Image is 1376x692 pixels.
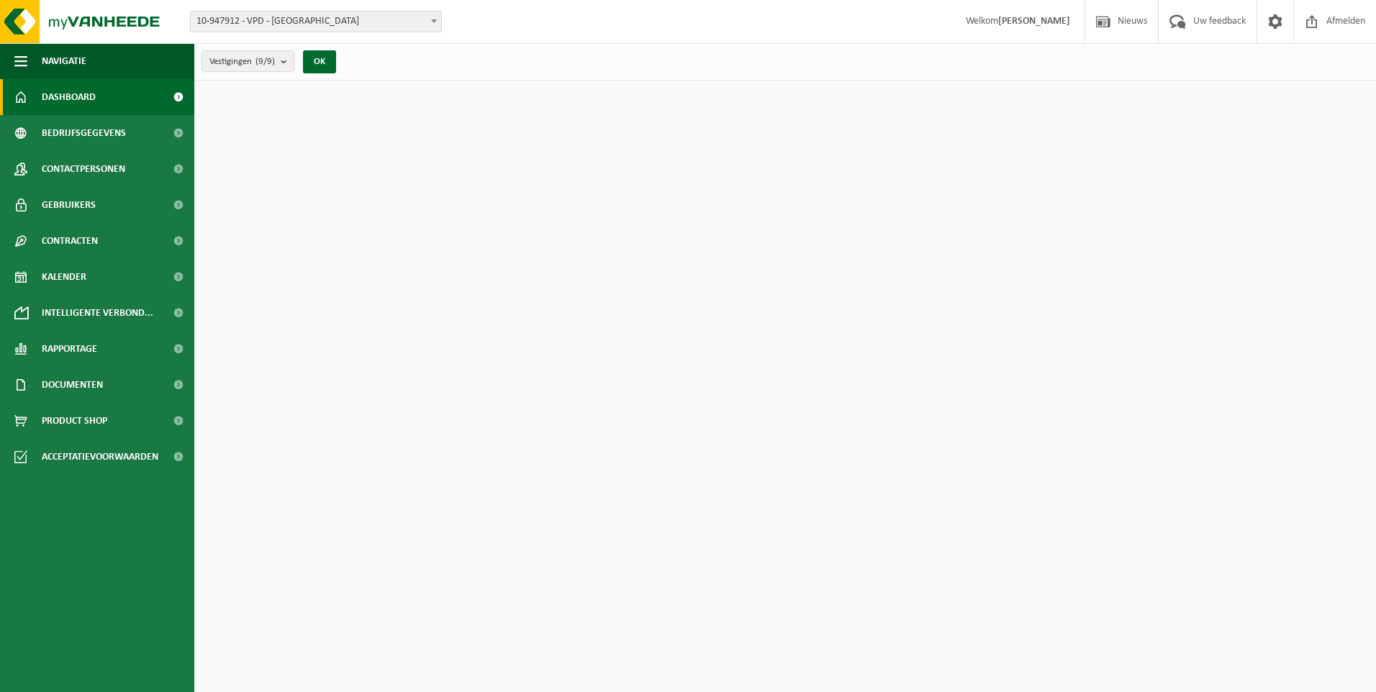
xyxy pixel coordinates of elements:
span: Kalender [42,259,86,295]
span: Contactpersonen [42,151,125,187]
button: OK [303,50,336,73]
span: 10-947912 - VPD - ASSE [190,11,442,32]
span: Acceptatievoorwaarden [42,439,158,475]
count: (9/9) [255,57,275,66]
span: Bedrijfsgegevens [42,115,126,151]
span: 10-947912 - VPD - ASSE [191,12,441,32]
button: Vestigingen(9/9) [202,50,294,72]
span: Contracten [42,223,98,259]
span: Vestigingen [209,51,275,73]
span: Gebruikers [42,187,96,223]
span: Dashboard [42,79,96,115]
span: Product Shop [42,403,107,439]
span: Documenten [42,367,103,403]
span: Intelligente verbond... [42,295,153,331]
span: Navigatie [42,43,86,79]
span: Rapportage [42,331,97,367]
strong: [PERSON_NAME] [998,16,1070,27]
